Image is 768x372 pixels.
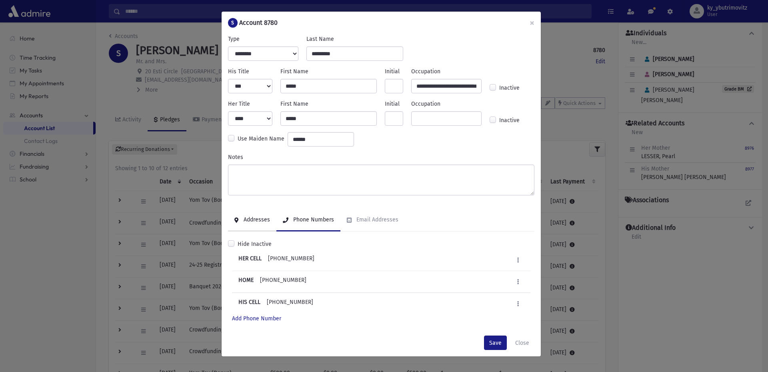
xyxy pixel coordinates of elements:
[484,336,507,350] button: Save
[228,209,276,231] a: Addresses
[232,315,281,322] a: Add Phone Number
[242,216,270,223] div: Addresses
[385,100,400,108] label: Initial
[280,67,308,76] label: First Name
[228,18,238,28] div: S
[499,84,520,93] label: Inactive
[499,116,520,126] label: Inactive
[238,135,284,144] label: Use Maiden Name
[238,255,262,262] b: HER CELL
[340,209,405,231] a: Email Addresses
[411,100,440,108] label: Occupation
[228,67,249,76] label: His Title
[238,276,306,288] div: [PHONE_NUMBER]
[238,299,260,306] b: HIS CELL
[510,336,534,350] button: Close
[238,254,314,266] div: [PHONE_NUMBER]
[238,298,313,310] div: [PHONE_NUMBER]
[228,153,243,161] label: Notes
[355,216,398,223] div: Email Addresses
[228,35,240,43] label: Type
[238,240,272,248] label: Hide Inactive
[411,67,440,76] label: Occupation
[306,35,334,43] label: Last Name
[238,277,254,284] b: HOME
[239,18,278,28] h6: Account 8780
[276,209,340,231] a: Phone Numbers
[523,12,541,34] button: ×
[280,100,308,108] label: First Name
[228,100,250,108] label: Her Title
[385,67,400,76] label: Initial
[292,216,334,223] div: Phone Numbers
